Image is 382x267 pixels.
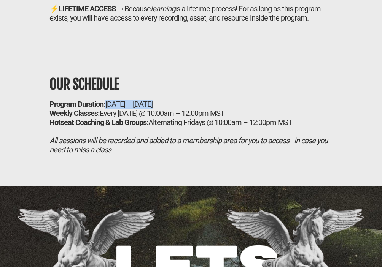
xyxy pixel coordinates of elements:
[151,4,175,13] i: learning
[49,100,105,109] b: Program Duration:
[49,118,333,127] div: Alternating Fridays @ 10:00am – 12:00pm MST
[49,76,119,93] b: OUR SCHEDULE
[49,109,333,118] div: Every [DATE] @ 10:00am – 12:00pm MST
[49,4,333,22] div: ⚡ Because is a lifetime process! For as long as this program exists, you will have access to ever...
[49,136,328,154] i: All sessions will be recorded and added to a membership area for you to access - in case you need...
[49,100,333,109] div: [DATE] – [DATE]
[49,118,148,127] b: Hotseat Coaching & Lab Groups:
[59,4,124,13] b: LIFETIME ACCESS →
[49,109,100,118] b: Weekly Classes:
